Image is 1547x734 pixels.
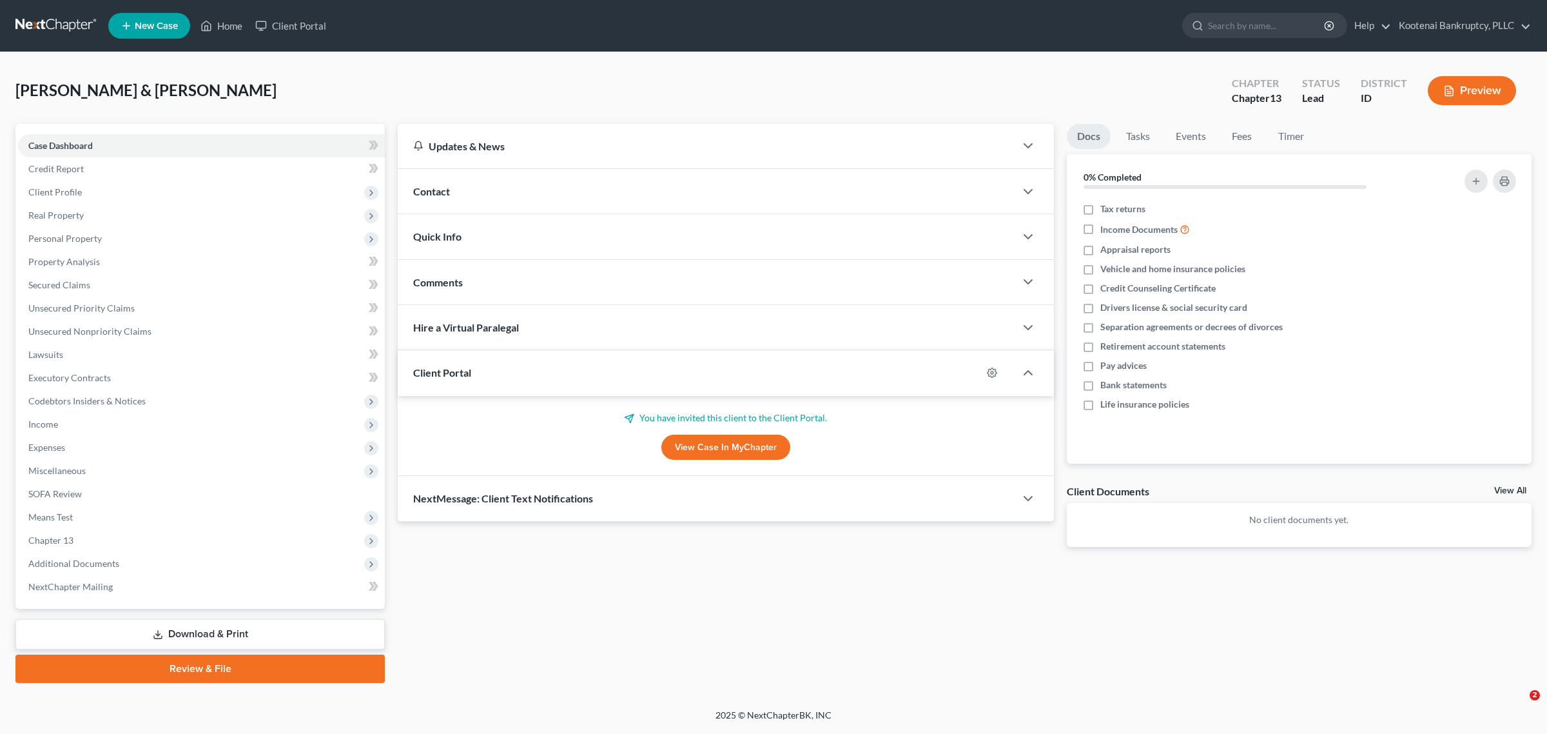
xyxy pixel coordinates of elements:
span: Life insurance policies [1100,398,1189,411]
a: Client Portal [249,14,333,37]
div: Client Documents [1067,484,1149,498]
span: Personal Property [28,233,102,244]
span: Separation agreements or decrees of divorces [1100,321,1283,333]
span: Client Portal [413,366,471,379]
span: Additional Documents [28,558,119,569]
span: Credit Report [28,163,84,174]
span: Hire a Virtual Paralegal [413,321,519,333]
span: SOFA Review [28,488,82,499]
span: Tax returns [1100,203,1145,215]
span: 13 [1270,92,1281,104]
a: Download & Print [15,619,385,650]
span: Income [28,419,58,430]
input: Search by name... [1208,14,1326,37]
div: Lead [1302,91,1340,106]
a: Events [1165,124,1216,149]
div: 2025 © NextChapterBK, INC [406,709,1141,732]
iframe: Intercom live chat [1503,690,1534,721]
span: Vehicle and home insurance policies [1100,263,1245,275]
div: Chapter [1232,76,1281,91]
a: Fees [1221,124,1263,149]
span: Credit Counseling Certificate [1100,282,1216,295]
span: Appraisal reports [1100,243,1171,256]
button: Preview [1428,76,1516,105]
a: Secured Claims [18,273,385,297]
span: Unsecured Priority Claims [28,303,135,313]
a: Kootenai Bankruptcy, PLLC [1392,14,1531,37]
span: Case Dashboard [28,140,93,151]
a: Property Analysis [18,250,385,273]
span: Client Profile [28,186,82,197]
div: Updates & News [413,139,1000,153]
span: Expenses [28,442,65,453]
span: Income Documents [1100,223,1178,236]
div: ID [1361,91,1407,106]
strong: 0% Completed [1084,172,1142,183]
a: View All [1494,486,1526,495]
span: 2 [1530,690,1540,700]
a: Timer [1268,124,1314,149]
a: Docs [1067,124,1111,149]
span: Retirement account statements [1100,340,1225,353]
a: Help [1348,14,1391,37]
span: Secured Claims [28,279,90,290]
a: NextChapter Mailing [18,575,385,599]
span: Bank statements [1100,379,1167,392]
span: Miscellaneous [28,465,86,476]
p: You have invited this client to the Client Portal. [413,412,1038,424]
a: Lawsuits [18,343,385,366]
span: Pay advices [1100,359,1147,372]
span: Drivers license & social security card [1100,301,1247,314]
span: Comments [413,276,463,288]
a: Unsecured Priority Claims [18,297,385,320]
a: Home [194,14,249,37]
span: NextChapter Mailing [28,581,113,592]
span: New Case [135,21,178,31]
span: NextMessage: Client Text Notifications [413,492,593,504]
a: Case Dashboard [18,134,385,157]
a: SOFA Review [18,482,385,506]
a: Tasks [1116,124,1160,149]
span: [PERSON_NAME] & [PERSON_NAME] [15,81,277,99]
span: Means Test [28,511,73,522]
span: Contact [413,185,450,197]
a: Unsecured Nonpriority Claims [18,320,385,343]
span: Quick Info [413,230,462,243]
div: Chapter [1232,91,1281,106]
span: Lawsuits [28,349,63,360]
span: Property Analysis [28,256,100,267]
a: Review & File [15,655,385,683]
a: Executory Contracts [18,366,385,390]
a: Credit Report [18,157,385,181]
div: Status [1302,76,1340,91]
span: Real Property [28,210,84,221]
span: Chapter 13 [28,535,73,546]
a: View Case in MyChapter [661,435,790,461]
span: Unsecured Nonpriority Claims [28,326,151,337]
span: Executory Contracts [28,372,111,383]
p: No client documents yet. [1077,513,1521,526]
div: District [1361,76,1407,91]
span: Codebtors Insiders & Notices [28,395,146,406]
